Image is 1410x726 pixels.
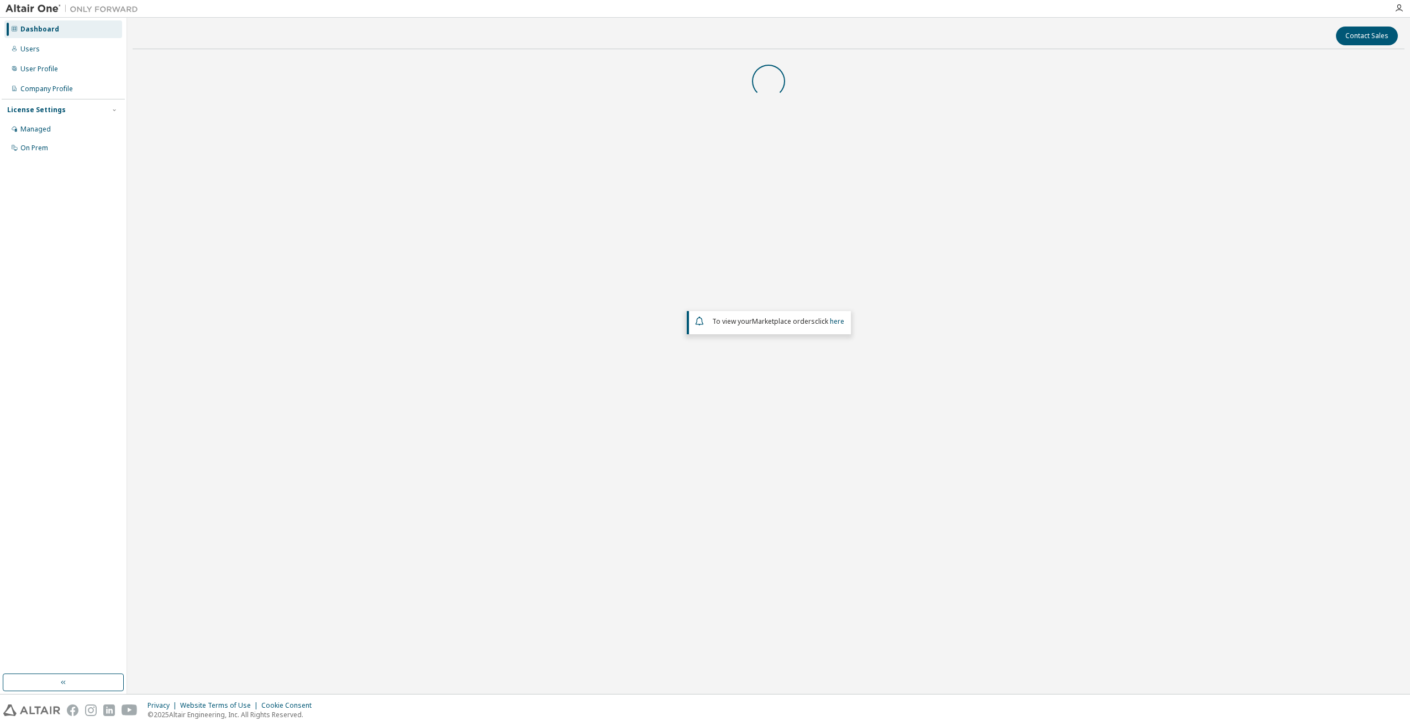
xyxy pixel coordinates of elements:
div: Cookie Consent [261,701,318,710]
img: youtube.svg [122,704,138,716]
img: linkedin.svg [103,704,115,716]
div: Users [20,45,40,54]
img: instagram.svg [85,704,97,716]
div: Company Profile [20,85,73,93]
div: Website Terms of Use [180,701,261,710]
div: Dashboard [20,25,59,34]
div: On Prem [20,144,48,152]
div: Privacy [148,701,180,710]
div: Managed [20,125,51,134]
div: User Profile [20,65,58,73]
p: © 2025 Altair Engineering, Inc. All Rights Reserved. [148,710,318,719]
em: Marketplace orders [752,317,815,326]
span: To view your click [712,317,844,326]
img: Altair One [6,3,144,14]
a: here [830,317,844,326]
img: altair_logo.svg [3,704,60,716]
div: License Settings [7,106,66,114]
img: facebook.svg [67,704,78,716]
button: Contact Sales [1336,27,1398,45]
